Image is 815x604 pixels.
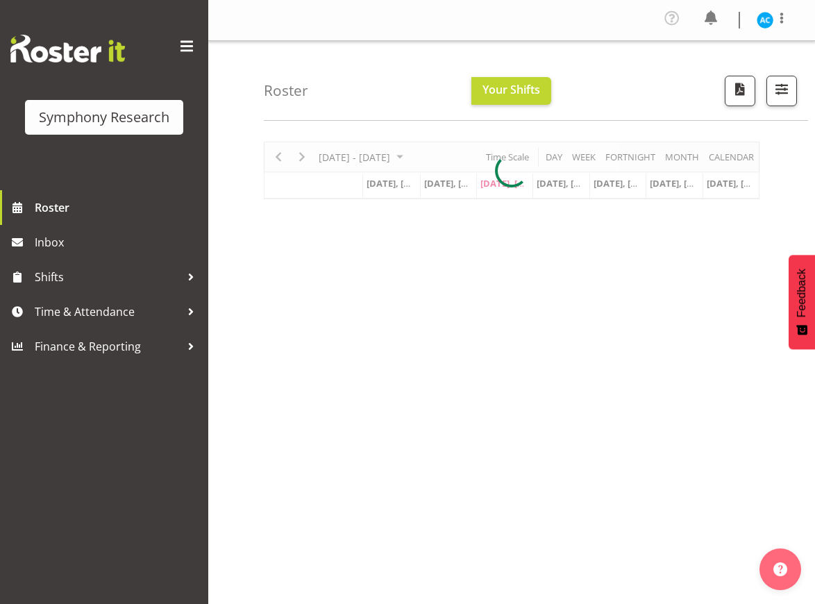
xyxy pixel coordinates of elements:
button: Your Shifts [471,77,551,105]
button: Download a PDF of the roster according to the set date range. [725,76,755,106]
img: help-xxl-2.png [773,562,787,576]
h4: Roster [264,83,308,99]
span: Finance & Reporting [35,336,180,357]
button: Filter Shifts [766,76,797,106]
span: Your Shifts [482,82,540,97]
span: Shifts [35,267,180,287]
img: abbey-craib10174.jpg [757,12,773,28]
span: Inbox [35,232,201,253]
button: Feedback - Show survey [789,255,815,349]
img: Rosterit website logo [10,35,125,62]
span: Feedback [796,269,808,317]
span: Time & Attendance [35,301,180,322]
span: Roster [35,197,201,218]
div: Symphony Research [39,107,169,128]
